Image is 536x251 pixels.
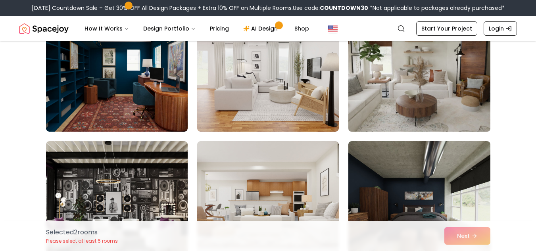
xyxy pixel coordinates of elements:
span: Use code: [293,4,368,12]
a: Pricing [204,21,235,36]
p: Please select at least 5 rooms [46,238,118,244]
img: Room room-40 [46,5,188,132]
span: *Not applicable to packages already purchased* [368,4,505,12]
a: Login [484,21,517,36]
img: Spacejoy Logo [19,21,69,36]
nav: Global [19,16,517,41]
img: United States [328,24,338,33]
img: Room room-42 [345,2,494,135]
img: Room room-41 [197,5,339,132]
button: How It Works [78,21,135,36]
nav: Main [78,21,315,36]
div: [DATE] Countdown Sale – Get 30% OFF All Design Packages + Extra 10% OFF on Multiple Rooms. [32,4,505,12]
b: COUNTDOWN30 [320,4,368,12]
a: Start Your Project [416,21,477,36]
a: Shop [288,21,315,36]
p: Selected 2 room s [46,228,118,237]
a: Spacejoy [19,21,69,36]
button: Design Portfolio [137,21,202,36]
a: AI Design [237,21,286,36]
